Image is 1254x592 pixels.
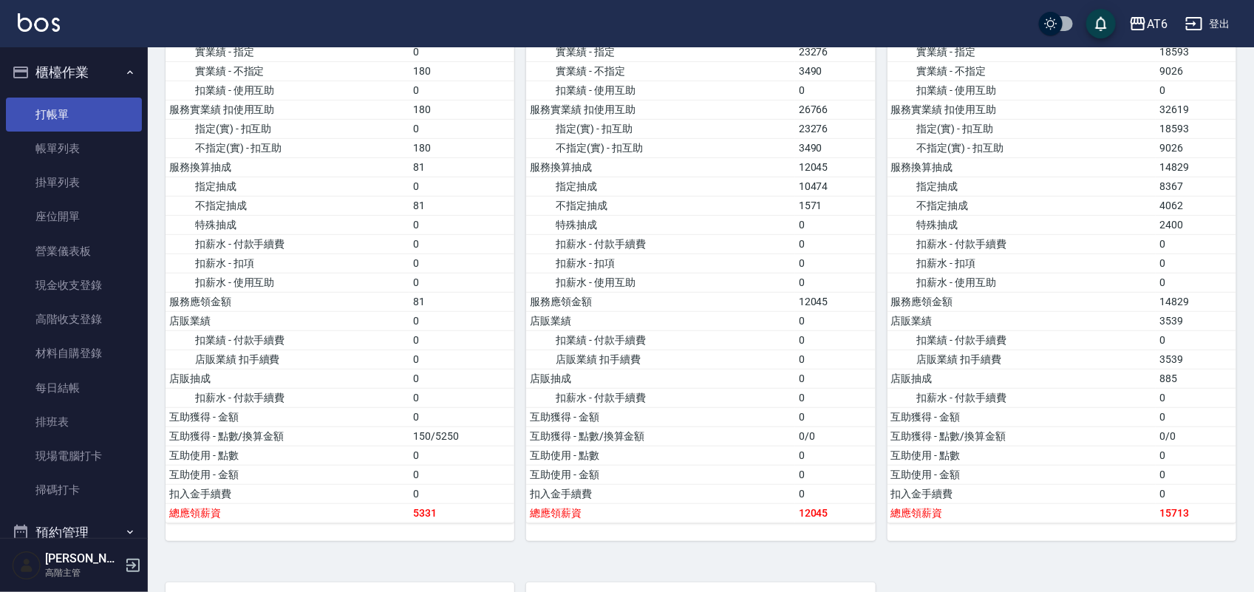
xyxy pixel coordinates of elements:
a: 掛單列表 [6,166,142,200]
td: 0 [409,119,514,138]
td: 0/0 [1156,426,1236,446]
td: 服務應領金額 [887,292,1156,311]
td: 店販抽成 [887,369,1156,388]
td: 0 [1156,465,1236,484]
td: 12045 [795,503,876,523]
td: 扣入金手續費 [166,484,409,503]
td: 180 [409,138,514,157]
td: 指定(實) - 扣互助 [887,119,1156,138]
td: 0 [795,273,876,292]
a: 材料自購登錄 [6,336,142,370]
td: 0 [795,330,876,350]
td: 特殊抽成 [526,215,795,234]
td: 0 [409,407,514,426]
td: 扣業績 - 使用互助 [887,81,1156,100]
td: 扣薪水 - 使用互助 [887,273,1156,292]
td: 0 [409,484,514,503]
td: 81 [409,196,514,215]
td: 0 [409,81,514,100]
td: 扣業績 - 付款手續費 [526,330,795,350]
td: 扣薪水 - 扣項 [166,254,409,273]
a: 排班表 [6,405,142,439]
td: 不指定(實) - 扣互助 [526,138,795,157]
td: 3490 [795,61,876,81]
a: 帳單列表 [6,132,142,166]
td: 實業績 - 指定 [166,42,409,61]
td: 180 [409,61,514,81]
a: 打帳單 [6,98,142,132]
td: 26766 [795,100,876,119]
td: 0 [1156,254,1236,273]
td: 店販業績 [526,311,795,330]
td: 服務換算抽成 [526,157,795,177]
td: 2400 [1156,215,1236,234]
td: 3539 [1156,311,1236,330]
td: 0 [795,407,876,426]
td: 服務實業績 扣使用互助 [526,100,795,119]
td: 服務應領金額 [166,292,409,311]
td: 23276 [795,42,876,61]
td: 14829 [1156,292,1236,311]
td: 互助使用 - 點數 [166,446,409,465]
div: AT6 [1147,15,1168,33]
td: 0 [409,254,514,273]
td: 0 [795,81,876,100]
td: 服務實業績 扣使用互助 [887,100,1156,119]
td: 0 [795,484,876,503]
td: 0 [795,465,876,484]
td: 扣薪水 - 付款手續費 [887,234,1156,254]
td: 0 [409,42,514,61]
td: 特殊抽成 [887,215,1156,234]
a: 掃碼打卡 [6,473,142,507]
td: 0 [795,388,876,407]
td: 不指定抽成 [166,196,409,215]
td: 扣薪水 - 使用互助 [526,273,795,292]
td: 店販抽成 [526,369,795,388]
td: 扣薪水 - 扣項 [526,254,795,273]
td: 0 [409,446,514,465]
td: 特殊抽成 [166,215,409,234]
td: 32619 [1156,100,1236,119]
td: 指定(實) - 扣互助 [166,119,409,138]
td: 扣業績 - 付款手續費 [887,330,1156,350]
td: 0 [409,177,514,196]
td: 0 [409,350,514,369]
td: 指定抽成 [887,177,1156,196]
td: 0 [409,311,514,330]
td: 0 [1156,234,1236,254]
td: 服務實業績 扣使用互助 [166,100,409,119]
td: 0 [1156,330,1236,350]
td: 互助使用 - 點數 [887,446,1156,465]
td: 實業績 - 指定 [887,42,1156,61]
td: 扣業績 - 使用互助 [526,81,795,100]
td: 23276 [795,119,876,138]
td: 81 [409,157,514,177]
td: 互助獲得 - 金額 [887,407,1156,426]
td: 指定抽成 [166,177,409,196]
td: 0 [795,234,876,254]
td: 指定(實) - 扣互助 [526,119,795,138]
td: 扣薪水 - 付款手續費 [166,388,409,407]
td: 服務應領金額 [526,292,795,311]
td: 互助使用 - 點數 [526,446,795,465]
a: 營業儀表板 [6,234,142,268]
td: 0 [409,465,514,484]
td: 服務換算抽成 [166,157,409,177]
td: 扣業績 - 付款手續費 [166,330,409,350]
a: 每日結帳 [6,371,142,405]
td: 0 [795,446,876,465]
td: 18593 [1156,42,1236,61]
td: 扣薪水 - 付款手續費 [166,234,409,254]
td: 總應領薪資 [887,503,1156,523]
td: 0 [409,234,514,254]
button: 櫃檯作業 [6,53,142,92]
td: 互助使用 - 金額 [166,465,409,484]
td: 14829 [1156,157,1236,177]
td: 總應領薪資 [526,503,795,523]
td: 扣入金手續費 [887,484,1156,503]
td: 885 [1156,369,1236,388]
td: 0 [1156,273,1236,292]
td: 扣薪水 - 付款手續費 [887,388,1156,407]
a: 現金收支登錄 [6,268,142,302]
td: 18593 [1156,119,1236,138]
